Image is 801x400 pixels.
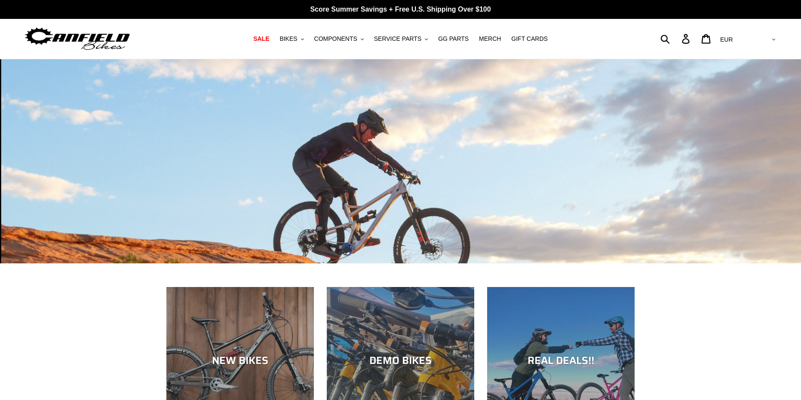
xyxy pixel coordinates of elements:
[507,33,552,45] a: GIFT CARDS
[253,35,269,43] span: SALE
[279,35,297,43] span: BIKES
[370,33,432,45] button: SERVICE PARTS
[479,35,501,43] span: MERCH
[275,33,308,45] button: BIKES
[310,33,368,45] button: COMPONENTS
[374,35,421,43] span: SERVICE PARTS
[314,35,357,43] span: COMPONENTS
[327,354,474,367] div: DEMO BIKES
[438,35,469,43] span: GG PARTS
[249,33,273,45] a: SALE
[475,33,505,45] a: MERCH
[665,29,687,48] input: Search
[511,35,548,43] span: GIFT CARDS
[487,354,635,367] div: REAL DEALS!!
[166,354,314,367] div: NEW BIKES
[24,25,131,52] img: Canfield Bikes
[434,33,473,45] a: GG PARTS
